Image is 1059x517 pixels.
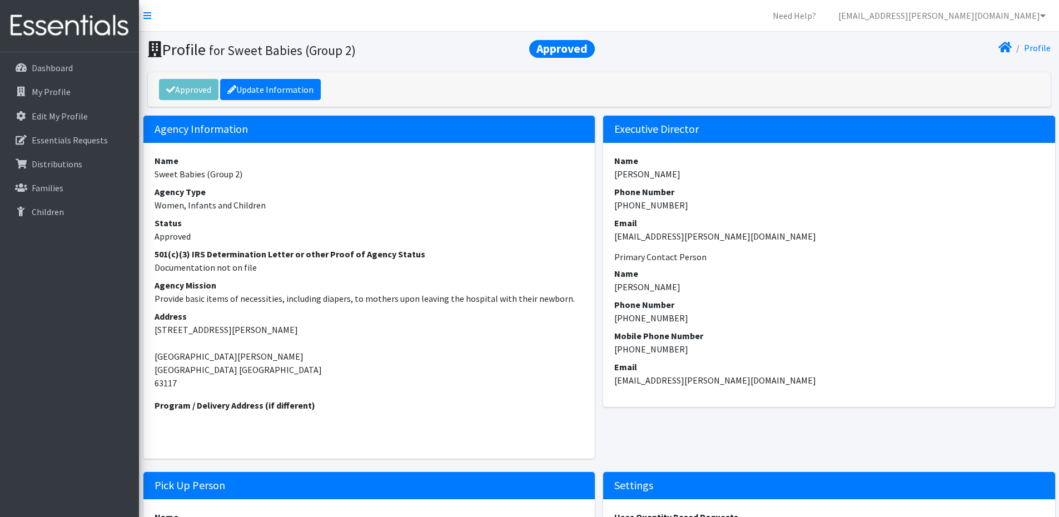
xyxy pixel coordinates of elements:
[829,4,1055,27] a: [EMAIL_ADDRESS][PERSON_NAME][DOMAIN_NAME]
[4,153,135,175] a: Distributions
[614,280,1044,294] dd: [PERSON_NAME]
[4,105,135,127] a: Edit My Profile
[32,206,64,217] p: Children
[4,57,135,79] a: Dashboard
[614,374,1044,387] dd: [EMAIL_ADDRESS][PERSON_NAME][DOMAIN_NAME]
[155,230,584,243] dd: Approved
[4,129,135,151] a: Essentials Requests
[155,185,584,198] dt: Agency Type
[603,116,1055,143] h5: Executive Director
[614,230,1044,243] dd: [EMAIL_ADDRESS][PERSON_NAME][DOMAIN_NAME]
[4,201,135,223] a: Children
[4,81,135,103] a: My Profile
[143,116,595,143] h5: Agency Information
[4,7,135,44] img: HumanEssentials
[614,198,1044,212] dd: [PHONE_NUMBER]
[32,62,73,73] p: Dashboard
[764,4,825,27] a: Need Help?
[155,310,584,390] address: [STREET_ADDRESS][PERSON_NAME] [GEOGRAPHIC_DATA][PERSON_NAME] [GEOGRAPHIC_DATA] [GEOGRAPHIC_DATA] ...
[155,279,584,292] dt: Agency Mission
[614,267,1044,280] dt: Name
[614,252,1044,262] h6: Primary Contact Person
[155,154,584,167] dt: Name
[614,216,1044,230] dt: Email
[155,400,315,411] strong: Program / Delivery Address (if different)
[614,329,1044,342] dt: Mobile Phone Number
[143,472,595,499] h5: Pick Up Person
[155,292,584,305] dd: Provide basic items of necessities, including diapers, to mothers upon leaving the hospital with ...
[529,40,595,58] span: Approved
[32,182,63,193] p: Families
[155,167,584,181] dd: Sweet Babies (Group 2)
[4,177,135,199] a: Families
[614,185,1044,198] dt: Phone Number
[614,154,1044,167] dt: Name
[614,342,1044,356] dd: [PHONE_NUMBER]
[155,261,584,274] dd: Documentation not on file
[148,40,595,59] h1: Profile
[603,472,1055,499] h5: Settings
[155,247,584,261] dt: 501(c)(3) IRS Determination Letter or other Proof of Agency Status
[155,198,584,212] dd: Women, Infants and Children
[155,311,187,322] strong: Address
[32,86,71,97] p: My Profile
[209,42,356,58] small: for Sweet Babies (Group 2)
[155,216,584,230] dt: Status
[220,79,321,100] a: Update Information
[32,111,88,122] p: Edit My Profile
[614,360,1044,374] dt: Email
[614,298,1044,311] dt: Phone Number
[32,158,82,170] p: Distributions
[614,167,1044,181] dd: [PERSON_NAME]
[32,135,108,146] p: Essentials Requests
[614,311,1044,325] dd: [PHONE_NUMBER]
[1024,42,1051,53] a: Profile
